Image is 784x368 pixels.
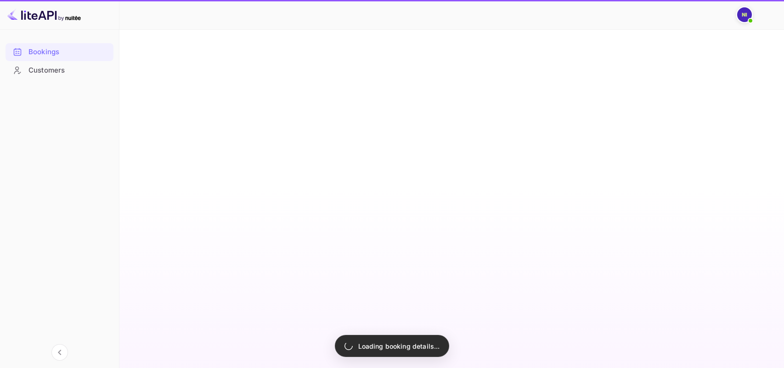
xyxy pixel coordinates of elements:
img: LiteAPI logo [7,7,81,22]
img: N Ibadah [737,7,752,22]
p: Loading booking details... [358,341,440,351]
div: Customers [6,62,113,79]
a: Customers [6,62,113,79]
div: Customers [28,65,109,76]
button: Collapse navigation [51,344,68,361]
div: Bookings [28,47,109,57]
div: Bookings [6,43,113,61]
a: Bookings [6,43,113,60]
